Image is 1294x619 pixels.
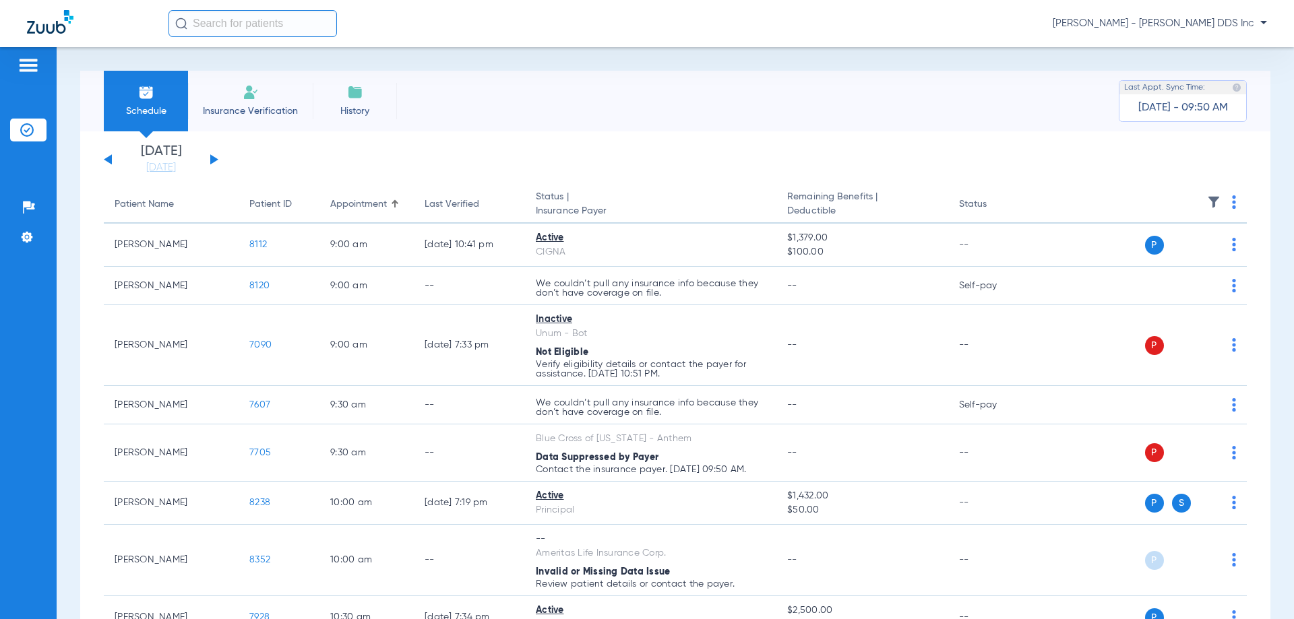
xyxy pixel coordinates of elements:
div: Appointment [330,197,403,211]
span: 8352 [249,555,270,564]
span: $100.00 [787,245,937,259]
div: Blue Cross of [US_STATE] - Anthem [536,432,766,446]
img: group-dot-blue.svg [1232,553,1236,566]
img: x.svg [1202,279,1215,292]
img: Schedule [138,84,154,100]
img: group-dot-blue.svg [1232,195,1236,209]
td: [PERSON_NAME] [104,224,239,267]
span: 8120 [249,281,270,290]
span: Data Suppressed by Payer [536,453,658,462]
td: 9:00 AM [319,224,414,267]
span: 8112 [249,240,267,249]
img: x.svg [1202,553,1215,566]
img: Search Icon [175,18,187,30]
td: Self-pay [948,267,1039,305]
img: x.svg [1202,398,1215,412]
span: S [1172,494,1191,513]
td: -- [414,386,525,424]
input: Search for patients [168,10,337,37]
span: -- [787,555,797,564]
td: 9:00 AM [319,305,414,386]
td: -- [948,482,1039,525]
td: Self-pay [948,386,1039,424]
th: Status [948,186,1039,224]
span: $1,432.00 [787,489,937,503]
span: -- [787,281,797,290]
td: [DATE] 10:41 PM [414,224,525,267]
span: Last Appt. Sync Time: [1124,81,1205,94]
td: -- [948,305,1039,386]
span: [DATE] - 09:50 AM [1138,101,1228,115]
div: Active [536,231,766,245]
th: Status | [525,186,776,224]
span: 7705 [249,448,271,457]
td: -- [948,424,1039,482]
span: $50.00 [787,503,937,517]
span: History [323,104,387,118]
span: Schedule [114,104,178,118]
img: x.svg [1202,238,1215,251]
span: P [1145,443,1164,462]
td: 9:00 AM [319,267,414,305]
span: Deductible [787,204,937,218]
span: Insurance Payer [536,204,766,218]
td: [PERSON_NAME] [104,305,239,386]
img: x.svg [1202,496,1215,509]
a: [DATE] [121,161,202,174]
img: group-dot-blue.svg [1232,398,1236,412]
td: [PERSON_NAME] [104,386,239,424]
span: 7607 [249,400,270,410]
img: last sync help info [1232,83,1241,92]
span: $2,500.00 [787,604,937,618]
td: -- [948,525,1039,596]
div: Unum - Bot [536,327,766,341]
img: group-dot-blue.svg [1232,238,1236,251]
li: [DATE] [121,145,202,174]
td: -- [414,424,525,482]
td: 9:30 AM [319,386,414,424]
td: -- [948,224,1039,267]
p: Verify eligibility details or contact the payer for assistance. [DATE] 10:51 PM. [536,360,766,379]
span: Invalid or Missing Data Issue [536,567,670,577]
div: Last Verified [425,197,479,211]
img: filter.svg [1207,195,1221,209]
img: group-dot-blue.svg [1232,338,1236,352]
div: Principal [536,503,766,517]
div: Patient Name [115,197,174,211]
span: P [1145,236,1164,255]
span: -- [787,400,797,410]
td: -- [414,525,525,596]
td: 10:00 AM [319,482,414,525]
img: group-dot-blue.svg [1232,496,1236,509]
span: Not Eligible [536,348,588,357]
span: $1,379.00 [787,231,937,245]
div: Active [536,489,766,503]
img: x.svg [1202,338,1215,352]
th: Remaining Benefits | [776,186,948,224]
p: Contact the insurance payer. [DATE] 09:50 AM. [536,465,766,474]
img: x.svg [1202,446,1215,459]
div: Patient Name [115,197,228,211]
td: -- [414,267,525,305]
td: [PERSON_NAME] [104,424,239,482]
div: Last Verified [425,197,514,211]
p: We couldn’t pull any insurance info because they don’t have coverage on file. [536,279,766,298]
td: [DATE] 7:19 PM [414,482,525,525]
td: [DATE] 7:33 PM [414,305,525,386]
div: Inactive [536,313,766,327]
td: 9:30 AM [319,424,414,482]
div: -- [536,532,766,546]
img: group-dot-blue.svg [1232,446,1236,459]
span: 7090 [249,340,272,350]
td: [PERSON_NAME] [104,525,239,596]
div: Active [536,604,766,618]
span: P [1145,494,1164,513]
img: History [347,84,363,100]
span: 8238 [249,498,270,507]
span: P [1145,336,1164,355]
p: Review patient details or contact the payer. [536,579,766,589]
span: -- [787,340,797,350]
div: Appointment [330,197,387,211]
span: [PERSON_NAME] - [PERSON_NAME] DDS Inc [1053,17,1267,30]
div: Patient ID [249,197,309,211]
